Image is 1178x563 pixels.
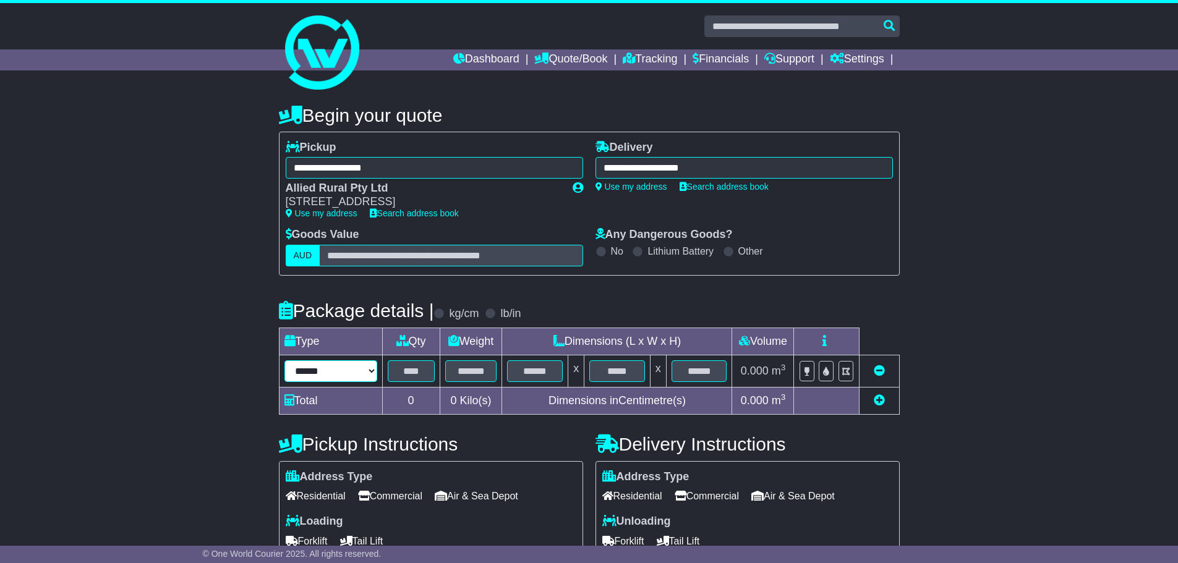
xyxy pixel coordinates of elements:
[440,328,502,355] td: Weight
[203,549,382,559] span: © One World Courier 2025. All rights reserved.
[450,394,456,407] span: 0
[650,355,666,387] td: x
[568,355,584,387] td: x
[772,394,786,407] span: m
[449,307,479,321] label: kg/cm
[602,470,689,484] label: Address Type
[657,531,700,551] span: Tail Lift
[279,105,900,125] h4: Begin your quote
[286,486,346,506] span: Residential
[602,486,662,506] span: Residential
[595,228,733,242] label: Any Dangerous Goods?
[286,182,560,195] div: Allied Rural Pty Ltd
[286,470,373,484] label: Address Type
[595,182,667,192] a: Use my address
[781,392,786,402] sup: 3
[279,328,382,355] td: Type
[675,486,739,506] span: Commercial
[286,228,359,242] label: Goods Value
[286,245,320,266] label: AUD
[500,307,521,321] label: lb/in
[874,365,885,377] a: Remove this item
[286,141,336,155] label: Pickup
[286,515,343,528] label: Loading
[502,328,732,355] td: Dimensions (L x W x H)
[764,49,814,70] a: Support
[286,208,357,218] a: Use my address
[502,387,732,414] td: Dimensions in Centimetre(s)
[741,365,769,377] span: 0.000
[680,182,769,192] a: Search address book
[781,363,786,372] sup: 3
[382,387,440,414] td: 0
[738,245,763,257] label: Other
[534,49,607,70] a: Quote/Book
[647,245,714,257] label: Lithium Battery
[611,245,623,257] label: No
[358,486,422,506] span: Commercial
[623,49,677,70] a: Tracking
[453,49,519,70] a: Dashboard
[595,141,653,155] label: Delivery
[693,49,749,70] a: Financials
[741,394,769,407] span: 0.000
[286,531,328,551] span: Forklift
[279,300,434,321] h4: Package details |
[279,434,583,454] h4: Pickup Instructions
[602,531,644,551] span: Forklift
[440,387,502,414] td: Kilo(s)
[286,195,560,209] div: [STREET_ADDRESS]
[595,434,900,454] h4: Delivery Instructions
[435,486,518,506] span: Air & Sea Depot
[772,365,786,377] span: m
[602,515,671,528] label: Unloading
[370,208,459,218] a: Search address book
[830,49,884,70] a: Settings
[279,387,382,414] td: Total
[340,531,383,551] span: Tail Lift
[382,328,440,355] td: Qty
[874,394,885,407] a: Add new item
[751,486,835,506] span: Air & Sea Depot
[732,328,794,355] td: Volume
